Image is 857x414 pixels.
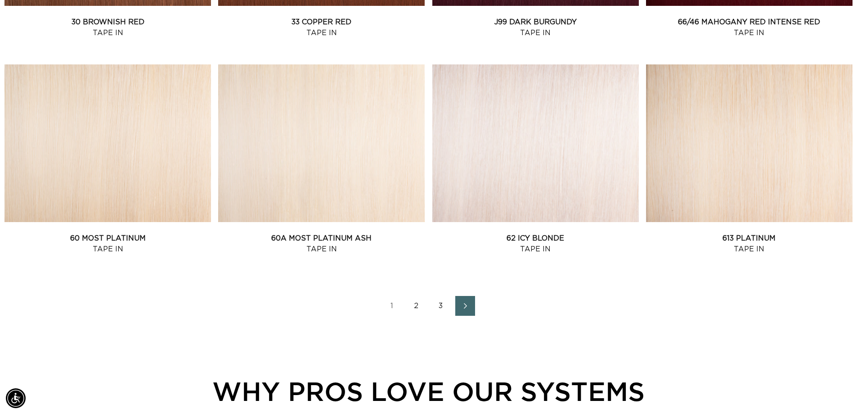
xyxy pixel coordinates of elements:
[646,233,853,255] a: 613 Platinum Tape In
[4,233,211,255] a: 60 Most Platinum Tape In
[812,371,857,414] iframe: Chat Widget
[431,296,451,316] a: Page 3
[455,296,475,316] a: Next page
[218,17,425,38] a: 33 Copper Red Tape In
[54,372,803,411] div: WHY PROS LOVE OUR SYSTEMS
[407,296,426,316] a: Page 2
[6,388,26,408] div: Accessibility Menu
[4,17,211,38] a: 30 Brownish Red Tape In
[432,17,639,38] a: J99 Dark Burgundy Tape In
[4,296,853,316] nav: Pagination
[218,233,425,255] a: 60A Most Platinum Ash Tape In
[646,17,853,38] a: 66/46 Mahogany Red Intense Red Tape In
[432,233,639,255] a: 62 Icy Blonde Tape In
[382,296,402,316] a: Page 1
